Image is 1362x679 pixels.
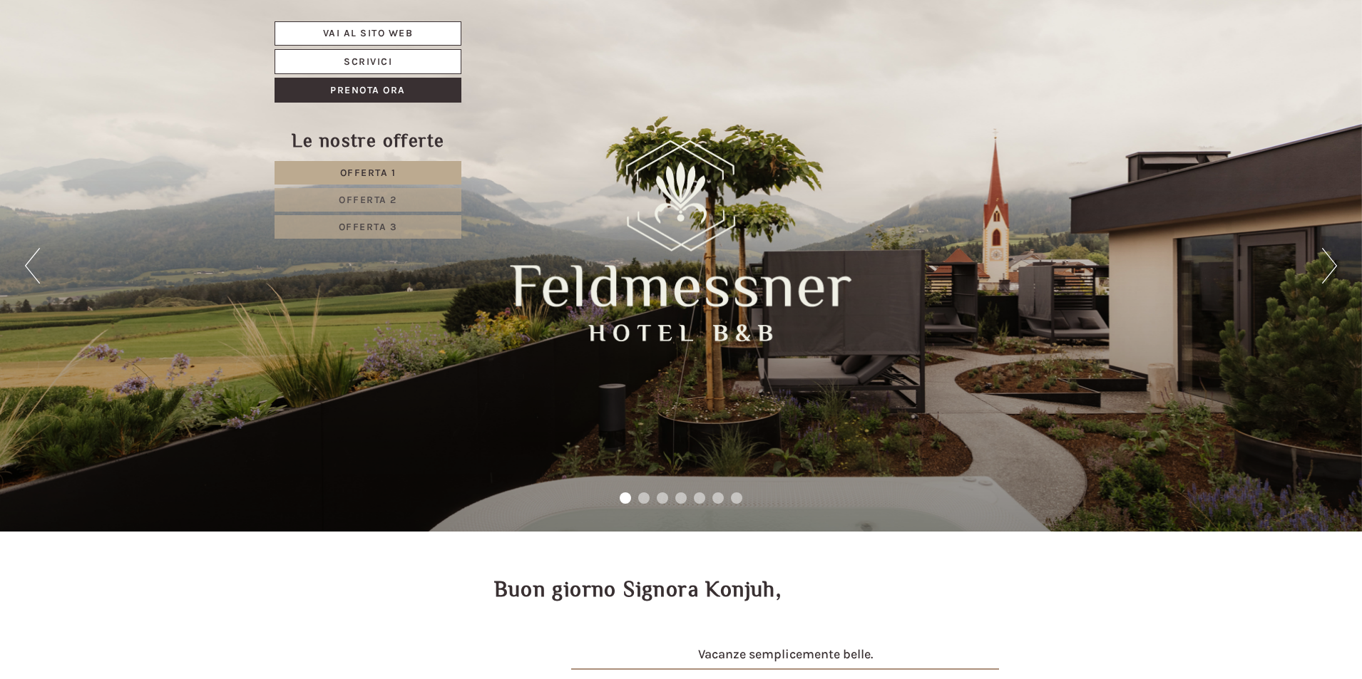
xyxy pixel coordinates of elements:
h1: Buon giorno Signora Konjuh, [494,578,782,601]
span: Offerta 1 [340,167,396,179]
span: Offerta 2 [339,194,397,206]
a: Vai al sito web [275,21,461,46]
button: Next [1322,248,1337,284]
a: Scrivici [275,49,461,74]
div: Le nostre offerte [275,128,461,154]
img: image [571,668,999,670]
a: Prenota ora [275,78,461,103]
button: Previous [25,248,40,284]
h4: Vacanze semplicemente belle. [505,648,1067,676]
span: Offerta 3 [339,221,398,233]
